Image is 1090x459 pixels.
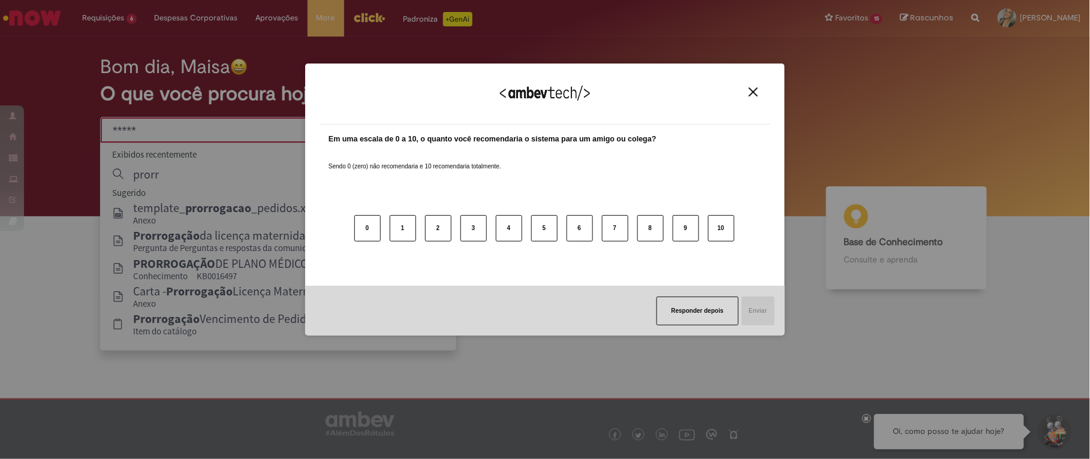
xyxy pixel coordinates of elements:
[673,215,699,241] button: 9
[749,87,758,96] img: Close
[657,297,739,325] button: Responder depois
[500,86,590,101] img: Logo Ambevtech
[390,215,416,241] button: 1
[425,215,451,241] button: 2
[460,215,487,241] button: 3
[496,215,522,241] button: 4
[602,215,628,241] button: 7
[637,215,664,241] button: 8
[567,215,593,241] button: 6
[354,215,381,241] button: 0
[531,215,558,241] button: 5
[745,87,761,97] button: Close
[329,134,657,145] label: Em uma escala de 0 a 10, o quanto você recomendaria o sistema para um amigo ou colega?
[329,148,501,171] label: Sendo 0 (zero) não recomendaria e 10 recomendaria totalmente.
[708,215,734,241] button: 10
